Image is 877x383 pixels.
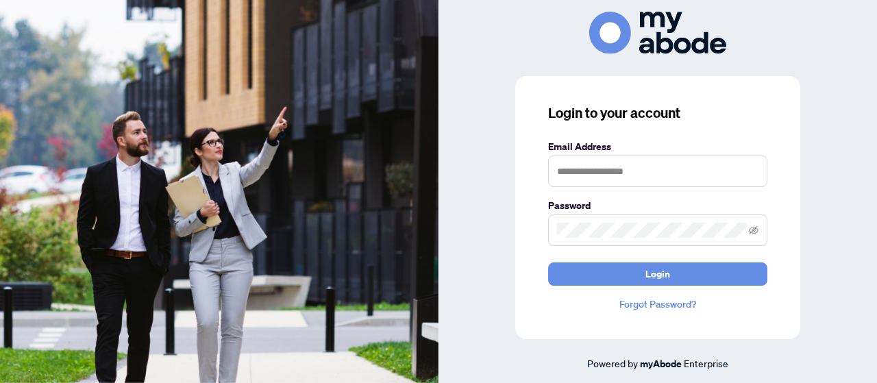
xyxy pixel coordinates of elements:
button: Login [548,262,767,286]
a: Forgot Password? [548,297,767,312]
a: myAbode [640,356,682,371]
span: Login [645,263,670,285]
span: Enterprise [684,357,728,369]
label: Email Address [548,139,767,154]
label: Password [548,198,767,213]
h3: Login to your account [548,103,767,123]
img: ma-logo [589,12,726,53]
span: Powered by [587,357,638,369]
span: eye-invisible [749,225,758,235]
